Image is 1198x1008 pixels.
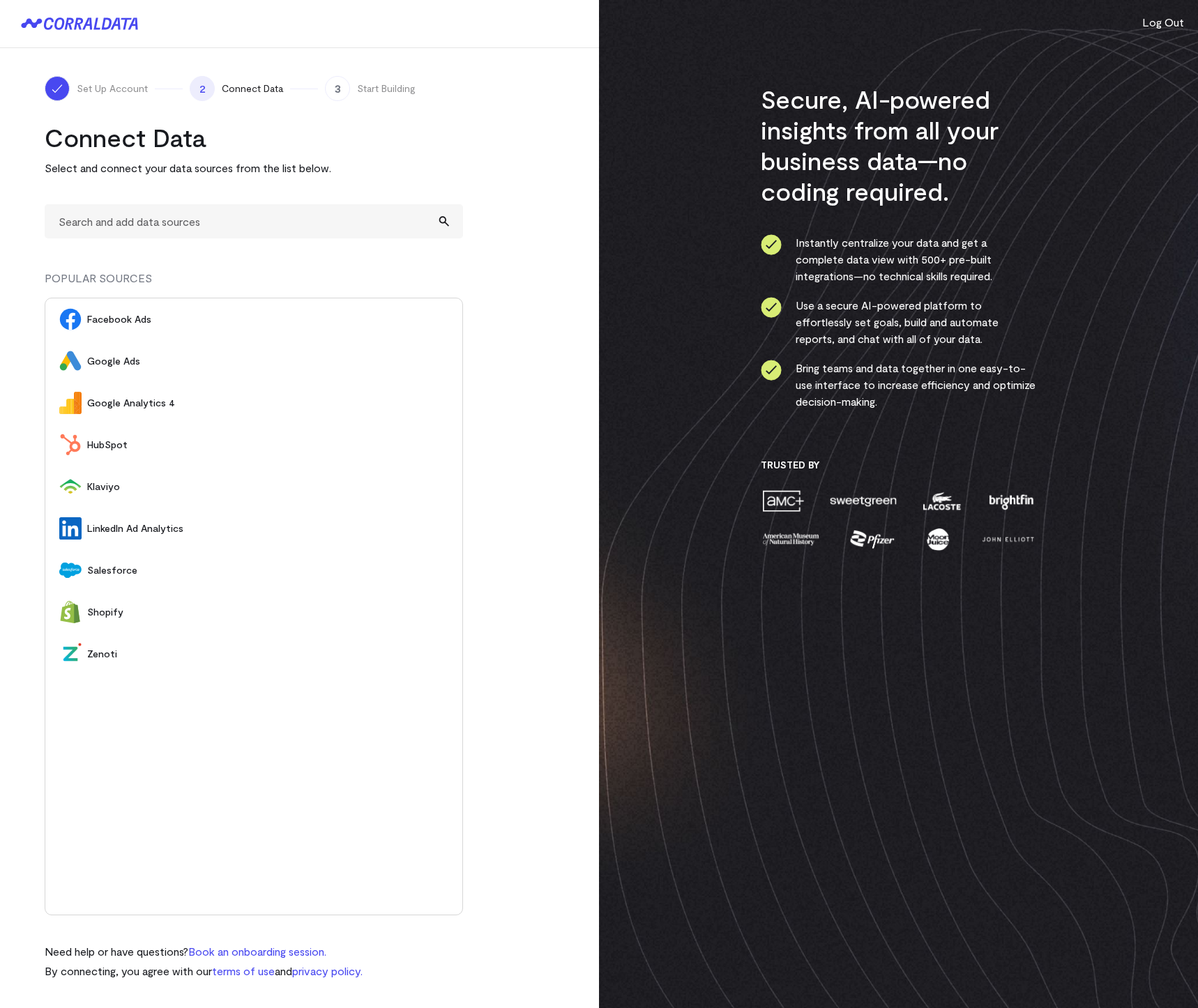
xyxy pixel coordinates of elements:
span: HubSpot [87,438,448,452]
img: Klaviyo [59,475,82,498]
img: amnh-5afada46.png [761,527,821,551]
button: Log Out [1142,14,1184,31]
img: Facebook Ads [59,308,82,330]
img: Zenoti [59,643,82,665]
img: brightfin-a251e171.png [986,489,1036,513]
span: Set Up Account [77,82,148,96]
span: Shopify [87,605,448,619]
img: Shopify [59,601,82,623]
span: Klaviyo [87,480,448,494]
img: lacoste-7a6b0538.png [921,489,962,513]
img: ico-check-circle-4b19435c.svg [761,297,782,318]
span: Connect Data [222,82,283,96]
div: POPULAR SOURCES [45,270,463,298]
h3: Secure, AI-powered insights from all your business data—no coding required. [761,84,1036,206]
h2: Connect Data [45,122,463,153]
a: Book an onboarding session. [188,945,326,958]
img: sweetgreen-1d1fb32c.png [828,489,898,513]
span: LinkedIn Ad Analytics [87,521,448,535]
img: Google Analytics 4 [59,392,82,414]
a: privacy policy. [292,964,363,977]
span: 2 [190,76,215,101]
li: Instantly centralize your data and get a complete data view with 500+ pre-built integrations—no t... [761,234,1036,284]
img: Google Ads [59,350,82,372]
img: ico-check-circle-4b19435c.svg [761,234,782,255]
img: john-elliott-25751c40.png [980,527,1036,551]
input: Search and add data sources [45,204,463,238]
span: 3 [325,76,350,101]
img: moon-juice-c312e729.png [924,527,952,551]
span: Zenoti [87,647,448,661]
span: Salesforce [87,563,448,577]
img: ico-check-white-5ff98cb1.svg [50,82,64,96]
span: Start Building [357,82,416,96]
p: Select and connect your data sources from the list below. [45,160,463,176]
img: HubSpot [59,434,82,456]
img: ico-check-circle-4b19435c.svg [761,360,782,381]
p: Need help or have questions? [45,943,363,960]
a: terms of use [212,964,275,977]
span: Google Ads [87,354,448,368]
img: amc-0b11a8f1.png [761,489,805,513]
img: LinkedIn Ad Analytics [59,517,82,540]
span: Google Analytics 4 [87,396,448,410]
img: Salesforce [59,559,82,581]
p: By connecting, you agree with our and [45,963,363,979]
h3: Trusted By [761,459,1036,471]
li: Bring teams and data together in one easy-to-use interface to increase efficiency and optimize de... [761,360,1036,410]
span: Facebook Ads [87,312,448,326]
li: Use a secure AI-powered platform to effortlessly set goals, build and automate reports, and chat ... [761,297,1036,347]
img: pfizer-e137f5fc.png [849,527,897,551]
